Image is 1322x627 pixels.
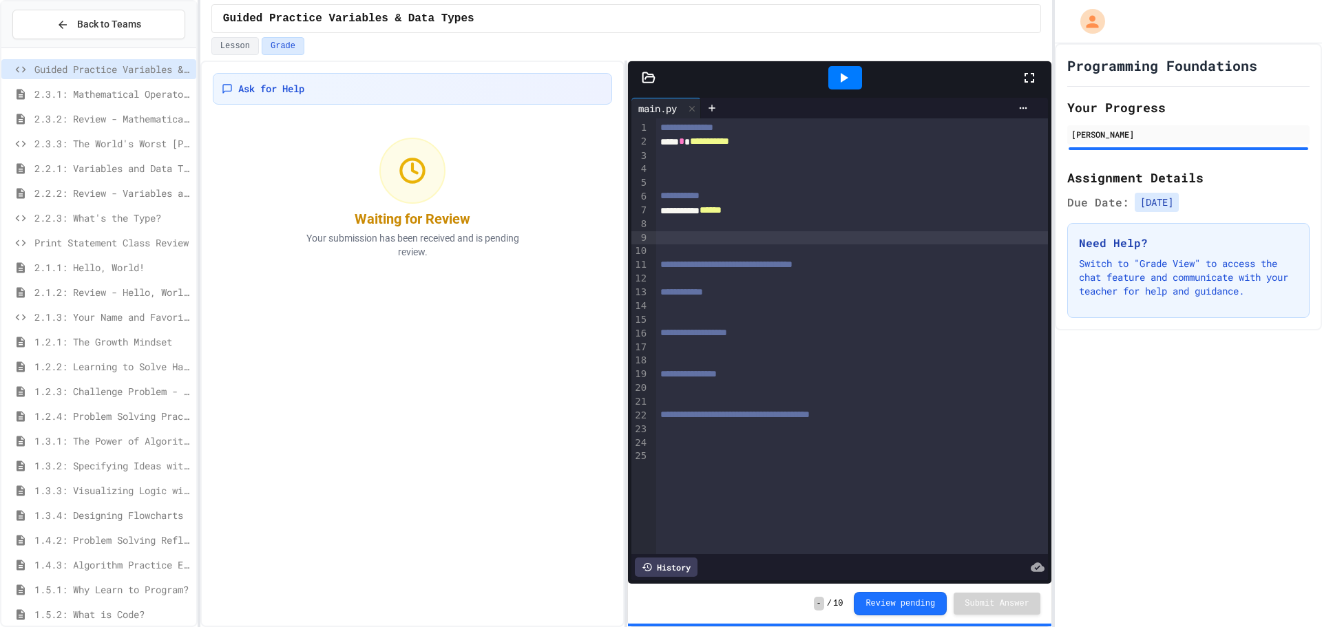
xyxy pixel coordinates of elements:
button: Grade [262,37,304,55]
span: 2.1.3: Your Name and Favorite Movie [34,310,191,324]
span: 1.2.3: Challenge Problem - The Bridge [34,384,191,398]
div: 20 [631,381,649,395]
span: 1.2.1: The Growth Mindset [34,334,191,349]
span: 1.3.3: Visualizing Logic with Flowcharts [34,483,191,498]
span: 2.2.2: Review - Variables and Data Types [34,186,191,200]
span: 1.3.1: The Power of Algorithms [34,434,191,448]
span: Guided Practice Variables & Data Types [223,10,474,27]
div: 24 [631,436,649,450]
span: / [827,598,832,609]
span: Due Date: [1067,194,1129,211]
div: 14 [631,299,649,313]
div: [PERSON_NAME] [1071,128,1305,140]
div: 1 [631,121,649,135]
div: 12 [631,272,649,286]
div: 10 [631,244,649,258]
div: 19 [631,368,649,381]
div: 7 [631,204,649,217]
span: 2.1.2: Review - Hello, World! [34,285,191,299]
h1: Programming Foundations [1067,56,1257,75]
span: 1.4.2: Problem Solving Reflection [34,533,191,547]
span: 2.3.3: The World's Worst [PERSON_NAME] Market [34,136,191,151]
div: 3 [631,149,649,163]
div: My Account [1066,6,1109,37]
div: 15 [631,313,649,327]
div: main.py [631,98,701,118]
span: 1.5.1: Why Learn to Program? [34,582,191,597]
div: main.py [631,101,684,116]
button: Back to Teams [12,10,185,39]
span: - [814,597,824,610]
div: 17 [631,341,649,354]
div: History [635,557,697,577]
span: 1.3.4: Designing Flowcharts [34,508,191,522]
span: 2.3.2: Review - Mathematical Operators [34,111,191,126]
div: 4 [631,162,649,176]
div: 25 [631,449,649,463]
span: 2.2.1: Variables and Data Types [34,161,191,176]
div: 5 [631,176,649,190]
div: 9 [631,231,649,245]
button: Lesson [211,37,259,55]
span: 1.4.3: Algorithm Practice Exercises [34,557,191,572]
h2: Your Progress [1067,98,1310,117]
div: 18 [631,354,649,368]
h3: Need Help? [1079,235,1298,251]
span: 2.3.1: Mathematical Operators [34,87,191,101]
div: 21 [631,395,649,409]
p: Your submission has been received and is pending review. [288,231,536,259]
button: Review pending [854,592,947,615]
span: 2.1.1: Hello, World! [34,260,191,275]
div: 11 [631,258,649,272]
span: 10 [833,598,843,609]
span: 2.2.3: What's the Type? [34,211,191,225]
span: Back to Teams [77,17,141,32]
span: 1.2.4: Problem Solving Practice [34,409,191,423]
button: Submit Answer [954,593,1040,615]
span: Ask for Help [238,82,304,96]
div: 22 [631,409,649,423]
div: 8 [631,217,649,231]
p: Switch to "Grade View" to access the chat feature and communicate with your teacher for help and ... [1079,257,1298,298]
div: 2 [631,135,649,149]
div: Waiting for Review [355,209,470,229]
h2: Assignment Details [1067,168,1310,187]
div: 13 [631,286,649,299]
div: 16 [631,327,649,341]
div: 23 [631,423,649,436]
span: 1.3.2: Specifying Ideas with Pseudocode [34,458,191,473]
span: [DATE] [1135,193,1179,212]
span: 1.5.2: What is Code? [34,607,191,621]
span: Guided Practice Variables & Data Types [34,62,191,76]
div: 6 [631,190,649,204]
span: Submit Answer [965,598,1029,609]
span: 1.2.2: Learning to Solve Hard Problems [34,359,191,374]
span: Print Statement Class Review [34,235,191,250]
